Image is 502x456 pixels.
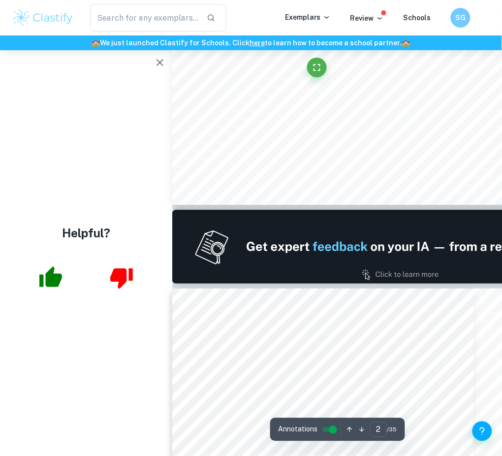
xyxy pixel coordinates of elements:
[92,39,100,47] span: 🏫
[350,13,384,24] p: Review
[285,12,331,23] p: Exemplars
[12,8,74,28] img: Clastify logo
[90,4,199,32] input: Search for any exemplars...
[451,8,471,28] button: SG
[250,39,265,47] a: here
[404,14,431,22] a: Schools
[307,58,327,77] button: Fullscreen
[402,39,410,47] span: 🏫
[62,224,110,242] h4: Helpful?
[455,12,467,23] h6: SG
[387,425,397,434] span: / 35
[278,424,317,435] span: Annotations
[472,422,492,441] button: Help and Feedback
[2,37,500,48] h6: We just launched Clastify for Schools. Click to learn how to become a school partner.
